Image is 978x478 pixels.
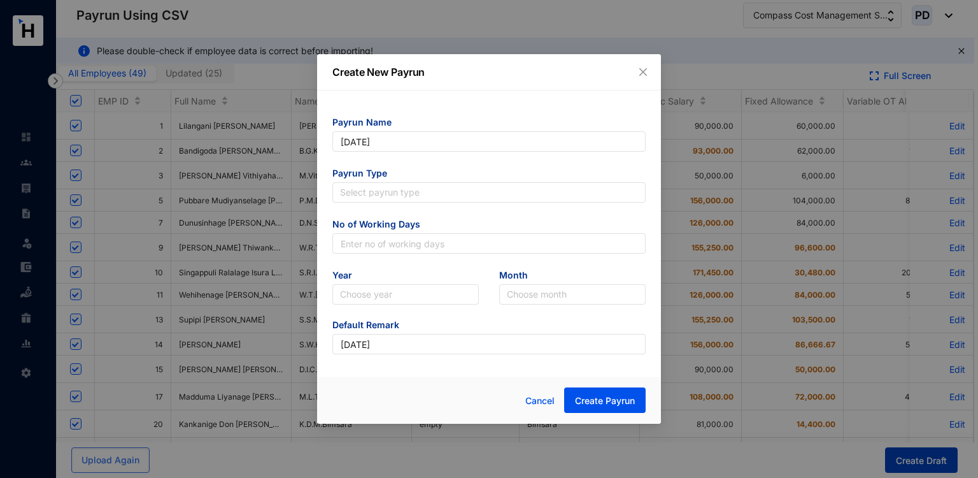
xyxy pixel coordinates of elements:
[332,233,646,254] input: Enter no of working days
[332,334,646,354] input: Eg: Salary November
[332,64,646,80] p: Create New Payrun
[564,387,646,413] button: Create Payrun
[332,319,646,334] span: Default Remark
[638,67,648,77] span: close
[575,395,635,407] span: Create Payrun
[499,269,646,284] span: Month
[332,116,646,131] span: Payrun Name
[332,131,646,152] input: Eg: November Payrun
[525,394,555,408] span: Cancel
[332,218,646,233] span: No of Working Days
[332,269,479,284] span: Year
[516,388,564,414] button: Cancel
[636,65,650,79] button: Close
[332,167,646,182] span: Payrun Type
